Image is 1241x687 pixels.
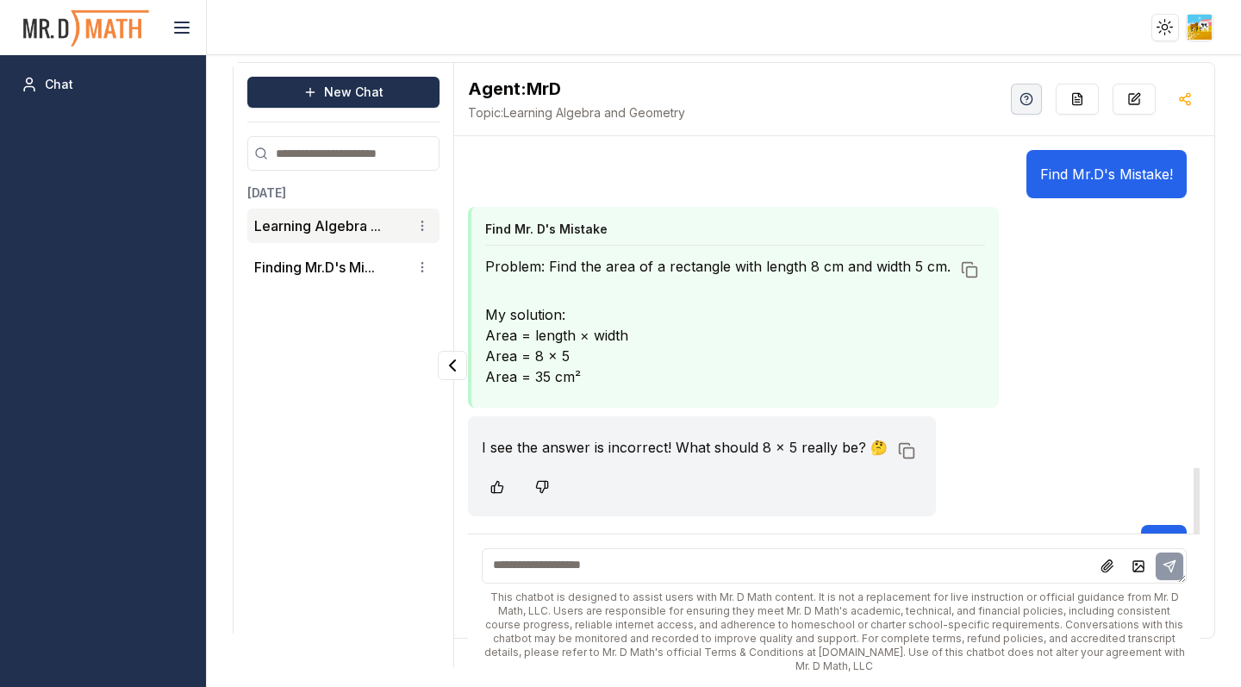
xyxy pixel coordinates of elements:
[1188,15,1213,40] img: ACg8ocIkkPi9yJjGgj8jLxbnGTbQKc3f_9dJspy76WLMJbJReXGEO9c0=s96-c
[22,5,151,51] img: PromptOwl
[247,77,440,108] button: New Chat
[485,304,951,387] p: My solution: Area = length × width Area = 8 × 5 Area = 35 cm²
[14,69,192,100] a: Chat
[1040,164,1173,184] p: Find Mr.D's Mistake!
[482,590,1187,673] div: This chatbot is designed to assist users with Mr. D Math content. It is not a replacement for liv...
[1011,84,1042,115] button: Help Videos
[45,76,73,93] span: Chat
[485,256,951,277] p: Problem: Find the area of a rectangle with length 8 cm and width 5 cm.
[482,437,888,458] p: I see the answer is incorrect! What should 8 × 5 really be? 🤔
[438,351,467,380] button: Collapse panel
[485,221,608,238] h4: Find Mr. D's Mistake
[1056,84,1099,115] button: Re-Fill Questions
[247,184,440,202] h3: [DATE]
[254,215,381,236] button: Learning Algebra ...
[412,215,433,236] button: Conversation options
[468,77,685,101] h2: MrD
[412,257,433,278] button: Conversation options
[254,257,375,278] button: Finding Mr.D's Mi...
[468,104,685,122] span: Learning Algebra and Geometry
